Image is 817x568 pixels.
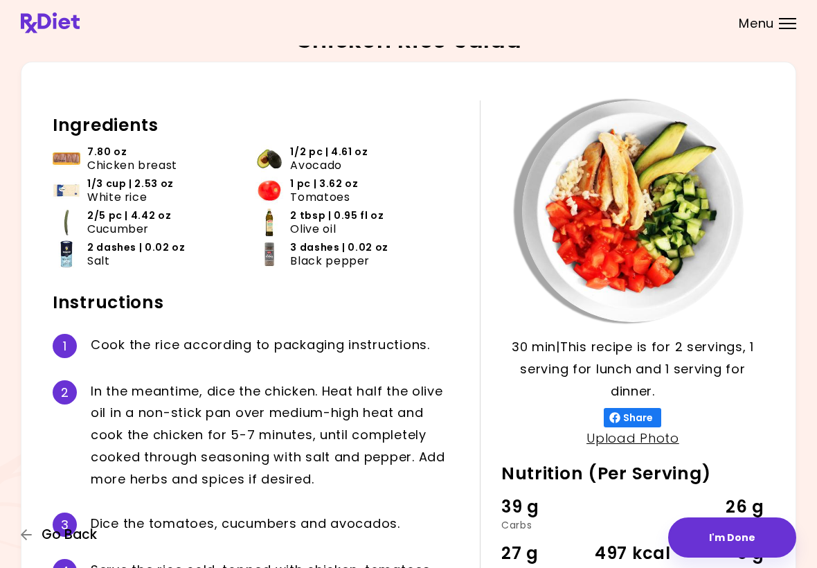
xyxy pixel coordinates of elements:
[290,222,336,236] span: Olive oil
[620,412,656,423] span: Share
[290,254,370,267] span: Black pepper
[739,17,774,30] span: Menu
[53,114,459,136] h2: Ingredients
[501,463,764,485] h2: Nutrition (Per Serving)
[42,527,97,542] span: Go Back
[53,513,77,537] div: 3
[290,241,388,254] span: 3 dashes | 0.02 oz
[87,254,110,267] span: Salt
[290,209,384,222] span: 2 tbsp | 0.95 fl oz
[290,177,358,190] span: 1 pc | 3.62 oz
[296,29,522,51] h2: Chicken Rice Salad
[91,380,459,490] div: I n t h e m e a n t i m e , d i c e t h e c h i c k e n . H e a t h a l f t h e o l i v e o i l i...
[87,190,147,204] span: White rice
[91,334,459,358] div: C o o k t h e r i c e a c c o r d i n g t o p a c k a g i n g i n s t r u c t i o n s .
[676,494,764,520] div: 26 g
[290,145,368,159] span: 1/2 pc | 4.61 oz
[501,520,589,530] div: Carbs
[589,540,677,567] div: 497 kcal
[501,540,589,567] div: 27 g
[87,209,171,222] span: 2/5 pc | 4.42 oz
[501,336,764,402] p: 30 min | This recipe is for 2 servings, 1 serving for lunch and 1 serving for dinner.
[53,292,459,314] h2: Instructions
[91,513,459,537] div: D i c e t h e t o m a t o e s , c u c u m b e r s a n d a v o c a d o s .
[290,159,341,172] span: Avocado
[668,517,796,558] button: I'm Done
[87,145,127,159] span: 7.80 oz
[53,334,77,358] div: 1
[290,190,350,204] span: Tomatoes
[604,408,661,427] button: Share
[501,494,589,520] div: 39 g
[21,527,104,542] button: Go Back
[87,159,177,172] span: Chicken breast
[586,429,679,447] a: Upload Photo
[87,222,149,236] span: Cucumber
[87,241,186,254] span: 2 dashes | 0.02 oz
[21,12,80,33] img: RxDiet
[87,177,174,190] span: 1/3 cup | 2.53 oz
[53,380,77,405] div: 2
